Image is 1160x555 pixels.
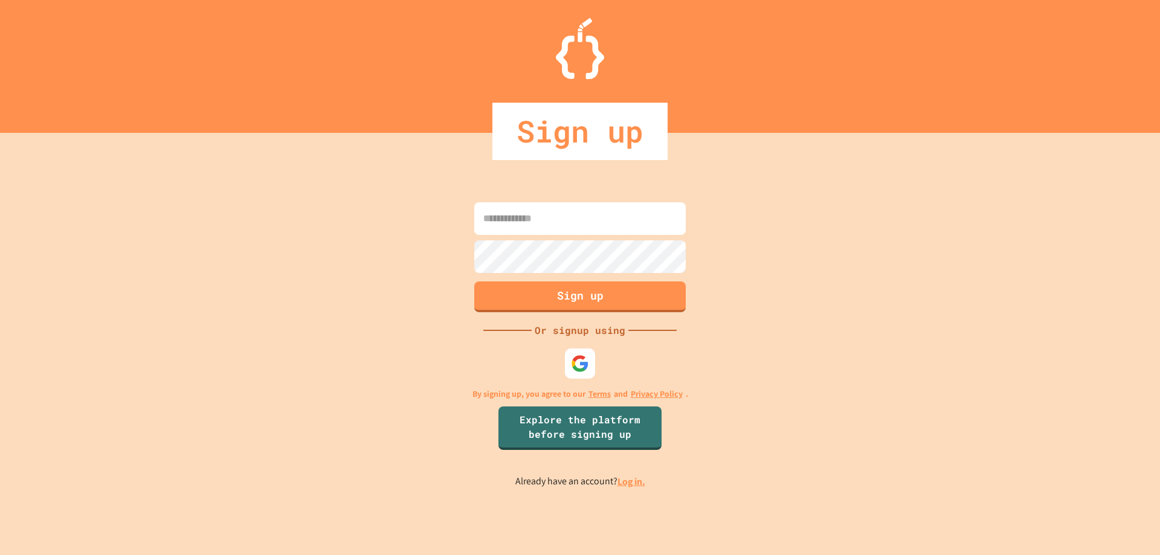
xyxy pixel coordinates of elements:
[617,475,645,488] a: Log in.
[532,323,628,338] div: Or signup using
[588,388,611,400] a: Terms
[571,354,589,373] img: google-icon.svg
[472,388,688,400] p: By signing up, you agree to our and .
[474,281,686,312] button: Sign up
[631,388,683,400] a: Privacy Policy
[556,18,604,79] img: Logo.svg
[498,406,662,450] a: Explore the platform before signing up
[515,474,645,489] p: Already have an account?
[492,103,668,160] div: Sign up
